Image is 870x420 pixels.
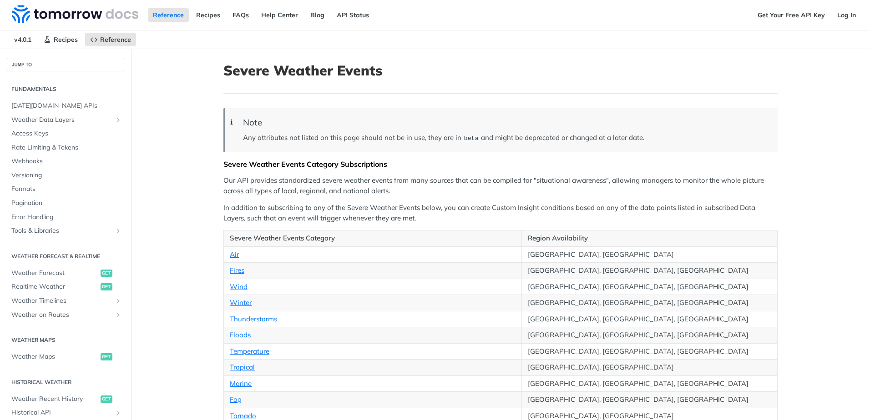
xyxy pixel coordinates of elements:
[243,117,769,128] div: Note
[11,395,98,404] span: Weather Recent History
[11,115,112,125] span: Weather Data Layers
[522,246,778,263] td: [GEOGRAPHIC_DATA], [GEOGRAPHIC_DATA]
[11,269,98,278] span: Weather Forecast
[230,395,242,404] a: Fog
[7,350,124,364] a: Weather Mapsget
[7,280,124,294] a: Realtime Weatherget
[522,392,778,408] td: [GEOGRAPHIC_DATA], [GEOGRAPHIC_DATA], [GEOGRAPHIC_DATA]
[522,375,778,392] td: [GEOGRAPHIC_DATA], [GEOGRAPHIC_DATA], [GEOGRAPHIC_DATA]
[11,282,98,291] span: Realtime Weather
[230,363,255,371] a: Tropical
[522,295,778,311] td: [GEOGRAPHIC_DATA], [GEOGRAPHIC_DATA], [GEOGRAPHIC_DATA]
[11,296,112,305] span: Weather Timelines
[11,408,112,417] span: Historical API
[148,8,189,22] a: Reference
[11,213,122,222] span: Error Handling
[7,85,124,93] h2: Fundamentals
[11,171,122,180] span: Versioning
[115,297,122,305] button: Show subpages for Weather Timelines
[115,116,122,124] button: Show subpages for Weather Data Layers
[522,311,778,327] td: [GEOGRAPHIC_DATA], [GEOGRAPHIC_DATA], [GEOGRAPHIC_DATA]
[230,315,277,323] a: Thunderstorms
[11,310,112,320] span: Weather on Routes
[243,133,769,143] p: Any attributes not listed on this page should not be in use, they are in and might be deprecated ...
[522,279,778,295] td: [GEOGRAPHIC_DATA], [GEOGRAPHIC_DATA], [GEOGRAPHIC_DATA]
[256,8,303,22] a: Help Center
[11,199,122,208] span: Pagination
[101,395,112,403] span: get
[11,226,112,235] span: Tools & Libraries
[85,33,136,46] a: Reference
[7,336,124,344] h2: Weather Maps
[7,406,124,420] a: Historical APIShow subpages for Historical API
[101,353,112,360] span: get
[101,270,112,277] span: get
[54,35,78,44] span: Recipes
[12,5,138,23] img: Tomorrow.io Weather API Docs
[7,113,124,127] a: Weather Data LayersShow subpages for Weather Data Layers
[115,311,122,319] button: Show subpages for Weather on Routes
[230,117,233,128] span: ℹ
[100,35,131,44] span: Reference
[753,8,830,22] a: Get Your Free API Key
[7,141,124,155] a: Rate Limiting & Tokens
[11,352,98,361] span: Weather Maps
[230,347,269,355] a: Temperature
[832,8,861,22] a: Log In
[230,411,256,420] a: Tornado
[39,33,83,46] a: Recipes
[230,250,239,259] a: Air
[9,33,36,46] span: v4.0.1
[7,224,124,238] a: Tools & LibrariesShow subpages for Tools & Libraries
[522,263,778,279] td: [GEOGRAPHIC_DATA], [GEOGRAPHIC_DATA], [GEOGRAPHIC_DATA]
[522,360,778,376] td: [GEOGRAPHIC_DATA], [GEOGRAPHIC_DATA]
[115,227,122,235] button: Show subpages for Tools & Libraries
[7,252,124,260] h2: Weather Forecast & realtime
[223,62,778,79] h1: Severe Weather Events
[230,266,244,275] a: Fires
[7,196,124,210] a: Pagination
[7,392,124,406] a: Weather Recent Historyget
[7,210,124,224] a: Error Handling
[7,308,124,322] a: Weather on RoutesShow subpages for Weather on Routes
[101,283,112,290] span: get
[224,230,522,247] th: Severe Weather Events Category
[7,155,124,168] a: Webhooks
[7,266,124,280] a: Weather Forecastget
[332,8,374,22] a: API Status
[7,182,124,196] a: Formats
[11,129,122,138] span: Access Keys
[230,330,251,339] a: Floods
[7,169,124,182] a: Versioning
[230,282,248,291] a: Wind
[191,8,225,22] a: Recipes
[522,327,778,344] td: [GEOGRAPHIC_DATA], [GEOGRAPHIC_DATA], [GEOGRAPHIC_DATA]
[228,8,254,22] a: FAQs
[11,157,122,166] span: Webhooks
[230,379,252,388] a: Marine
[223,203,778,223] p: In addition to subscribing to any of the Severe Weather Events below, you can create Custom Insig...
[522,343,778,360] td: [GEOGRAPHIC_DATA], [GEOGRAPHIC_DATA], [GEOGRAPHIC_DATA]
[11,143,122,152] span: Rate Limiting & Tokens
[7,58,124,71] button: JUMP TO
[223,175,778,196] p: Our API provides standardized severe weather events from many sources that can be compiled for "s...
[7,378,124,386] h2: Historical Weather
[522,230,778,247] th: Region Availability
[305,8,329,22] a: Blog
[230,298,252,307] a: Winter
[7,294,124,308] a: Weather TimelinesShow subpages for Weather Timelines
[223,160,778,169] div: Severe Weather Events Category Subscriptions
[461,134,481,143] code: beta
[115,409,122,416] button: Show subpages for Historical API
[7,99,124,113] a: [DATE][DOMAIN_NAME] APIs
[11,185,122,194] span: Formats
[7,127,124,140] a: Access Keys
[11,101,122,110] span: [DATE][DOMAIN_NAME] APIs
